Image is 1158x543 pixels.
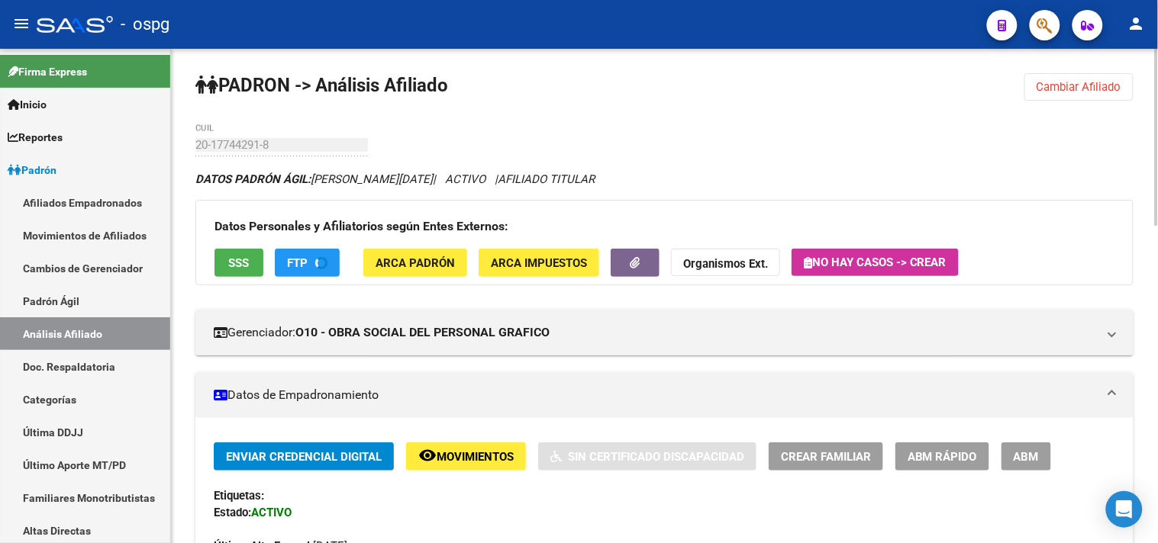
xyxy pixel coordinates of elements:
span: SSS [229,256,250,270]
strong: Organismos Ext. [683,257,768,271]
button: ABM Rápido [895,442,989,471]
span: Cambiar Afiliado [1037,80,1121,94]
button: Crear Familiar [769,442,883,471]
button: FTP [275,249,340,277]
mat-panel-title: Datos de Empadronamiento [214,387,1097,403]
span: ARCA Padrón [376,256,455,270]
div: Open Intercom Messenger [1106,491,1143,528]
strong: O10 - OBRA SOCIAL DEL PERSONAL GRAFICO [295,324,550,341]
mat-icon: person [1127,14,1146,33]
mat-icon: menu [12,14,31,33]
mat-icon: remove_red_eye [418,446,437,464]
button: Enviar Credencial Digital [214,442,394,471]
span: No hay casos -> Crear [804,255,947,269]
button: SSS [215,249,263,277]
strong: Estado: [214,506,251,519]
span: Reportes [8,129,63,146]
span: ABM [1014,450,1039,464]
button: Organismos Ext. [671,249,780,277]
h3: Datos Personales y Afiliatorios según Entes Externos: [215,216,1114,237]
mat-expansion-panel-header: Datos de Empadronamiento [195,372,1134,418]
i: | ACTIVO | [195,172,595,186]
span: Sin Certificado Discapacidad [568,450,744,464]
span: [PERSON_NAME][DATE] [195,172,433,186]
strong: ACTIVO [251,506,292,519]
strong: DATOS PADRÓN ÁGIL: [195,172,311,186]
button: No hay casos -> Crear [792,249,959,276]
button: ARCA Impuestos [479,249,599,277]
span: - ospg [121,8,169,41]
span: ARCA Impuestos [491,256,587,270]
mat-expansion-panel-header: Gerenciador:O10 - OBRA SOCIAL DEL PERSONAL GRAFICO [195,310,1134,355]
strong: PADRON -> Análisis Afiliado [195,75,448,96]
button: ARCA Padrón [363,249,467,277]
span: Enviar Credencial Digital [226,450,382,464]
button: Movimientos [406,442,526,471]
span: FTP [287,256,308,270]
button: Sin Certificado Discapacidad [538,442,756,471]
span: Movimientos [437,450,514,464]
span: Padrón [8,162,56,178]
button: ABM [1002,442,1051,471]
span: ABM Rápido [908,450,977,464]
span: Firma Express [8,63,87,80]
strong: Etiquetas: [214,489,264,503]
span: AFILIADO TITULAR [498,172,595,186]
mat-panel-title: Gerenciador: [214,324,1097,341]
span: Inicio [8,96,47,113]
span: Crear Familiar [781,450,871,464]
button: Cambiar Afiliado [1024,73,1134,101]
